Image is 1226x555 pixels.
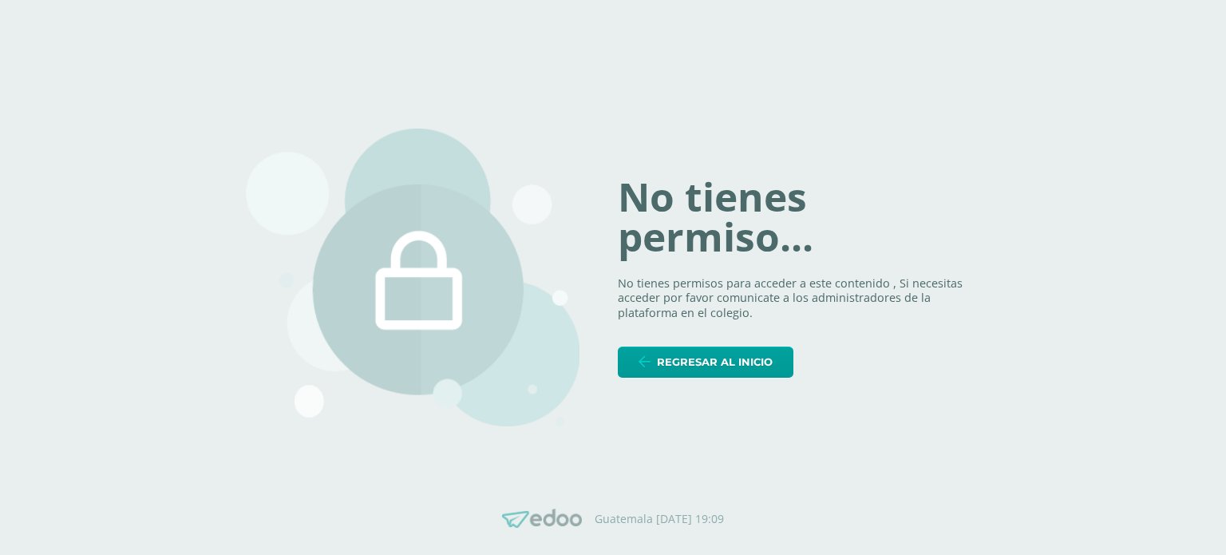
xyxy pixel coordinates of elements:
h1: No tienes permiso... [618,177,980,256]
img: Edoo [502,509,582,529]
img: 403.png [246,129,579,427]
a: Regresar al inicio [618,347,793,378]
p: No tienes permisos para acceder a este contenido , Si necesitas acceder por favor comunicate a lo... [618,276,980,321]
span: Regresar al inicio [657,347,773,377]
p: Guatemala [DATE] 19:09 [595,512,724,526]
